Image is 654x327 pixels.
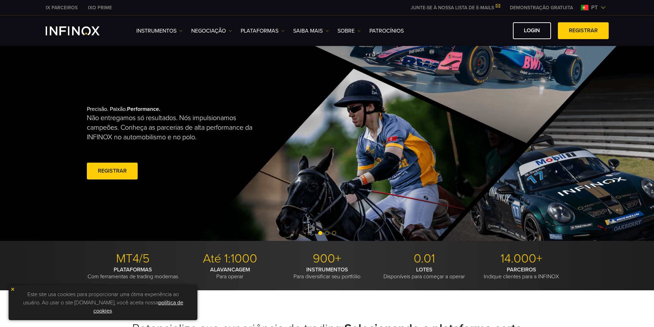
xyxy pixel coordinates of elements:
span: Go to slide 2 [325,231,329,235]
p: 14.000+ [475,251,567,266]
p: Para operar [184,266,276,280]
a: INFINOX [83,4,117,11]
p: 900+ [281,251,373,266]
span: Go to slide 1 [318,231,322,235]
a: PLATAFORMAS [241,27,285,35]
p: Para diversificar seu portfólio [281,266,373,280]
p: Até 1:1000 [184,251,276,266]
p: Disponíveis para começar a operar [378,266,470,280]
a: Registrar [558,22,609,39]
p: Indique clientes para a INFINOX [475,266,567,280]
strong: INSTRUMENTOS [306,266,348,273]
a: INFINOX Logo [46,26,116,35]
p: Com ferramentas de trading modernas [87,266,179,280]
span: pt [588,3,600,12]
p: MT4/5 [87,251,179,266]
a: Patrocínios [369,27,404,35]
strong: LOTES [416,266,433,273]
strong: PARCEIROS [507,266,536,273]
span: Go to slide 3 [332,231,336,235]
img: yellow close icon [10,287,15,292]
p: Não entregamos só resultados. Nós impulsionamos campeões. Conheça as parcerias de alta performanc... [87,113,260,142]
a: INFINOX MENU [505,4,578,11]
a: SOBRE [337,27,361,35]
a: Registrar [87,163,138,179]
strong: Performance. [127,106,160,113]
p: Este site usa cookies para proporcionar uma ótima experiência ao usuário. Ao usar o site [DOMAIN_... [12,289,194,317]
a: JUNTE-SE À NOSSA LISTA DE E-MAILS [405,5,505,11]
a: INFINOX [41,4,83,11]
strong: PLATAFORMAS [114,266,152,273]
a: Login [513,22,551,39]
a: Instrumentos [136,27,183,35]
strong: ALAVANCAGEM [210,266,250,273]
p: 0.01 [378,251,470,266]
a: NEGOCIAÇÃO [191,27,232,35]
div: Precisão. Paixão. [87,95,303,192]
a: Saiba mais [293,27,329,35]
